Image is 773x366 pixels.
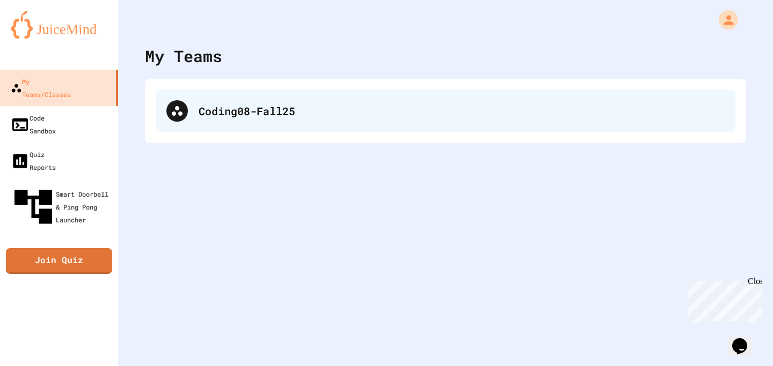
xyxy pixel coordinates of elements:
[199,103,725,119] div: Coding08-Fall25
[156,89,735,132] div: Coding08-Fall25
[11,184,114,229] div: Smart Doorbell & Ping Pong Launcher
[11,11,107,39] img: logo-orange.svg
[145,44,222,68] div: My Teams
[4,4,74,68] div: Chat with us now!Close
[728,323,762,355] iframe: chat widget
[684,277,762,322] iframe: chat widget
[11,75,71,101] div: My Teams/Classes
[11,111,56,137] div: Code Sandbox
[708,8,741,32] div: My Account
[6,248,112,274] a: Join Quiz
[11,148,56,174] div: Quiz Reports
